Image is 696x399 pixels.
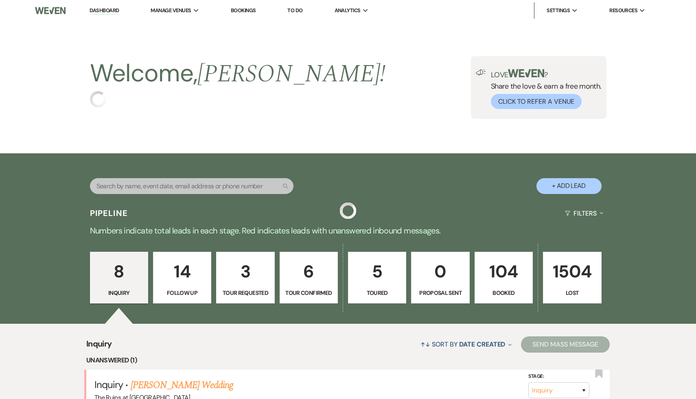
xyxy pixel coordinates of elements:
a: 104Booked [475,252,533,304]
button: Click to Refer a Venue [491,94,582,109]
img: loading spinner [90,91,106,107]
a: Dashboard [90,7,119,15]
a: 0Proposal Sent [411,252,469,304]
a: 6Tour Confirmed [280,252,338,304]
p: 0 [416,258,464,285]
p: Numbers indicate total leads in each stage. Red indicates leads with unanswered inbound messages. [55,224,641,237]
span: Manage Venues [151,7,191,15]
a: 8Inquiry [90,252,148,304]
span: Date Created [459,340,505,349]
p: 1504 [548,258,596,285]
p: Booked [480,288,527,297]
a: To Do [287,7,302,14]
p: 5 [353,258,401,285]
button: Sort By Date Created [417,334,515,355]
a: 3Tour Requested [216,252,274,304]
span: Settings [547,7,570,15]
h2: Welcome, [90,56,386,91]
input: Search by name, event date, email address or phone number [90,178,293,194]
p: Inquiry [95,288,143,297]
img: loading spinner [340,203,356,219]
a: 1504Lost [543,252,601,304]
span: Analytics [335,7,361,15]
li: Unanswered (1) [86,355,610,366]
span: Inquiry [86,338,112,355]
a: Bookings [231,7,256,14]
div: Share the love & earn a free month. [486,69,602,109]
p: Tour Confirmed [285,288,333,297]
span: Resources [609,7,637,15]
button: Send Mass Message [521,336,610,353]
button: + Add Lead [536,178,602,194]
p: 6 [285,258,333,285]
h3: Pipeline [90,207,128,219]
span: [PERSON_NAME] ! [197,55,385,93]
p: Lost [548,288,596,297]
span: Inquiry [94,378,123,391]
button: Filters [562,203,606,224]
p: Toured [353,288,401,297]
p: 8 [95,258,143,285]
span: ↑↓ [420,340,430,349]
p: 3 [221,258,269,285]
p: 14 [158,258,206,285]
p: Follow Up [158,288,206,297]
p: 104 [480,258,527,285]
a: 5Toured [348,252,406,304]
img: Weven Logo [35,2,66,19]
p: Proposal Sent [416,288,464,297]
a: 14Follow Up [153,252,211,304]
label: Stage: [528,372,589,381]
a: [PERSON_NAME] Wedding [131,378,234,392]
img: weven-logo-green.svg [508,69,544,77]
p: Love ? [491,69,602,78]
img: loud-speaker-illustration.svg [476,69,486,76]
p: Tour Requested [221,288,269,297]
